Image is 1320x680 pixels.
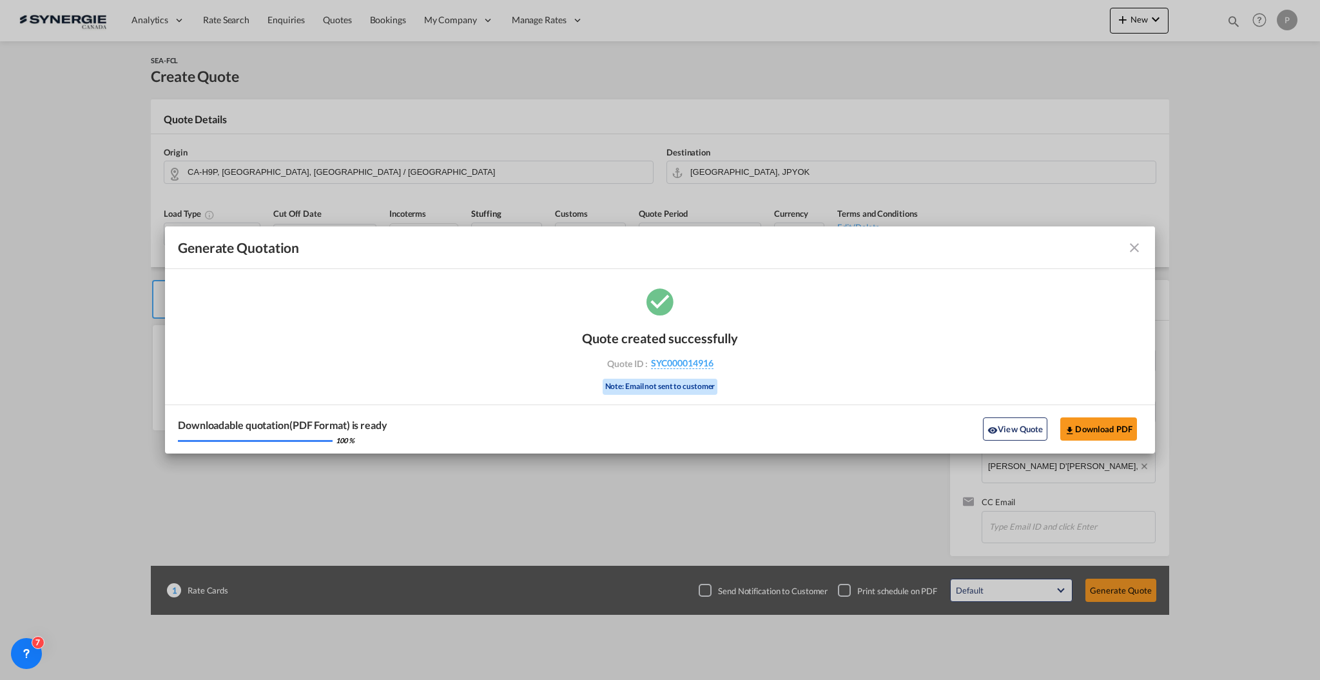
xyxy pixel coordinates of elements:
div: 100 % [336,435,354,445]
button: icon-eyeView Quote [983,417,1047,441]
div: Note: Email not sent to customer [603,379,718,395]
span: SYC000014916 [651,357,713,369]
md-icon: icon-close fg-AAA8AD cursor m-0 [1127,240,1142,255]
div: Quote created successfully [582,330,738,346]
md-dialog: Generate Quotation Quote ... [165,226,1155,454]
md-icon: icon-download [1065,425,1075,435]
md-icon: icon-eye [987,425,998,435]
div: Downloadable quotation(PDF Format) is ready [178,418,387,432]
iframe: Chat [10,612,55,661]
md-icon: icon-checkbox-marked-circle [644,285,676,317]
span: Generate Quotation [178,239,299,256]
div: Quote ID : [585,357,735,369]
button: Download PDF [1060,417,1137,441]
